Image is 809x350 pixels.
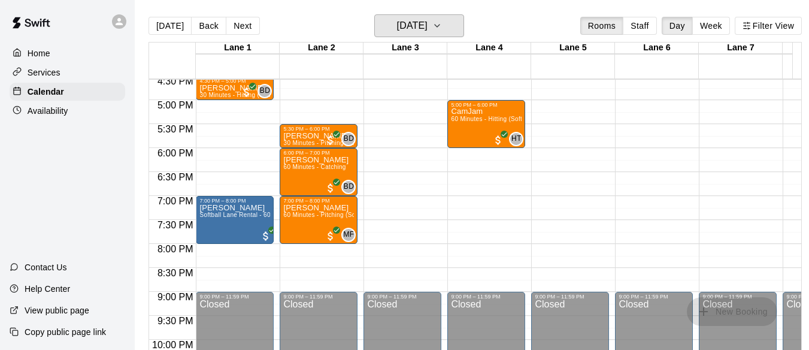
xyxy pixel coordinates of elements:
span: 10:00 PM [149,340,196,350]
div: 9:00 PM – 11:59 PM [367,294,419,300]
p: Availability [28,105,68,117]
div: 6:00 PM – 7:00 PM: Levi Virts [280,148,357,196]
p: Contact Us [25,261,67,273]
p: Help Center [25,283,70,295]
div: 5:00 PM – 6:00 PM: CamJam [447,100,525,148]
div: Hannah Thomas [509,132,523,146]
button: Rooms [580,17,623,35]
span: 5:30 PM [154,124,196,134]
span: All customers have paid [325,230,337,242]
div: Lane 4 [447,43,531,54]
span: 6:30 PM [154,172,196,182]
span: 4:30 PM [154,76,196,86]
div: Lane 7 [699,43,783,54]
div: Lane 2 [280,43,363,54]
div: Lane 3 [363,43,447,54]
span: Hannah Thomas [514,132,523,146]
a: Calendar [10,83,125,101]
button: Staff [623,17,657,35]
div: Lane 5 [531,43,615,54]
button: Week [692,17,730,35]
button: Day [662,17,693,35]
div: 4:30 PM – 5:00 PM [199,78,249,84]
div: 9:00 PM – 11:59 PM [199,294,252,300]
button: [DATE] [149,17,192,35]
button: Back [191,17,226,35]
p: View public page [25,304,89,316]
span: All customers have paid [325,134,337,146]
span: All customers have paid [492,134,504,146]
div: Lane 1 [196,43,280,54]
span: 60 Minutes - Hitting (Softball) [451,116,534,122]
div: 9:00 PM – 11:59 PM [451,294,503,300]
a: Availability [10,102,125,120]
a: Home [10,44,125,62]
span: Bryce Dahnert [346,132,356,146]
span: Matt Field [346,228,356,242]
span: Bryce Dahnert [346,180,356,194]
div: 9:00 PM – 11:59 PM [619,294,671,300]
span: 8:30 PM [154,268,196,278]
div: 4:30 PM – 5:00 PM: Charlie Sall [196,76,274,100]
div: 7:00 PM – 8:00 PM: Harper Pratt [196,196,274,244]
button: [DATE] [374,14,464,37]
div: 7:00 PM – 8:00 PM [283,198,332,204]
div: Bryce Dahnert [257,84,272,98]
span: 6:00 PM [154,148,196,158]
div: Bryce Dahnert [341,132,356,146]
span: 9:30 PM [154,316,196,326]
div: Bryce Dahnert [341,180,356,194]
a: Services [10,64,125,82]
div: 7:00 PM – 8:00 PM: Addie Wiley [280,196,357,244]
p: Copy public page link [25,326,106,338]
span: 5:00 PM [154,100,196,110]
p: Services [28,67,60,79]
button: Filter View [735,17,802,35]
div: 9:00 PM – 11:59 PM [702,294,755,300]
span: BD [260,85,270,97]
span: 7:00 PM [154,196,196,206]
div: 9:00 PM – 11:59 PM [535,294,587,300]
p: Home [28,47,50,59]
div: Lane 6 [615,43,699,54]
p: Calendar [28,86,64,98]
span: You don't have the permission to add bookings [687,306,777,316]
div: Matt Field [341,228,356,242]
span: 60 Minutes - Catching [283,164,346,170]
span: All customers have paid [260,230,272,242]
span: 60 Minutes - Pitching (Softball) [283,212,371,218]
div: 5:30 PM – 6:00 PM: Stella Judd [280,124,357,148]
span: BD [344,181,354,193]
div: 7:00 PM – 8:00 PM [199,198,249,204]
div: 5:00 PM – 6:00 PM [451,102,500,108]
span: MF [343,229,354,241]
span: Bryce Dahnert [262,84,272,98]
span: 30 Minutes - Pitching (Softball) [283,140,371,146]
span: All customers have paid [241,86,253,98]
div: 6:00 PM – 7:00 PM [283,150,332,156]
span: All customers have paid [325,182,337,194]
span: HT [511,133,522,145]
span: 30 Minutes - Hitting (Softball) [199,92,283,98]
span: BD [344,133,354,145]
button: Next [226,17,259,35]
div: 5:30 PM – 6:00 PM [283,126,332,132]
span: Softball Lane Rental - 60 Minutes [199,212,295,218]
span: 8:00 PM [154,244,196,254]
div: 9:00 PM – 11:59 PM [283,294,335,300]
span: 7:30 PM [154,220,196,230]
span: 9:00 PM [154,292,196,302]
h6: [DATE] [397,17,428,34]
